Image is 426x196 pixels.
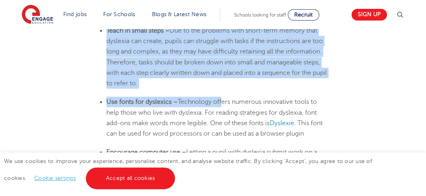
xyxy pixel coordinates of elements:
span: Schools looking for staff [234,12,286,18]
span: Recruit [294,12,313,18]
span: We use cookies to improve your experience, personalise content, and analyse website traffic. By c... [4,158,372,181]
a: Dyslexie [270,120,294,127]
a: Blogs & Latest News [152,11,207,17]
img: Engage Education [22,5,53,25]
a: For Schools [103,11,135,17]
b: Teach in small steps – [106,27,170,34]
a: Sign up [351,9,387,21]
a: Cookie settings [34,175,76,181]
b: – [182,149,186,156]
a: Find jobs [63,11,87,17]
b: Use fonts for dyslexics – [106,98,178,105]
span: Technology offers numerous innovative tools to help those who live with dyslexia. For reading str... [106,98,317,127]
a: Recruit [288,9,319,21]
a: Accept all cookies [86,167,175,189]
b: Encourage computer use [106,149,180,156]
